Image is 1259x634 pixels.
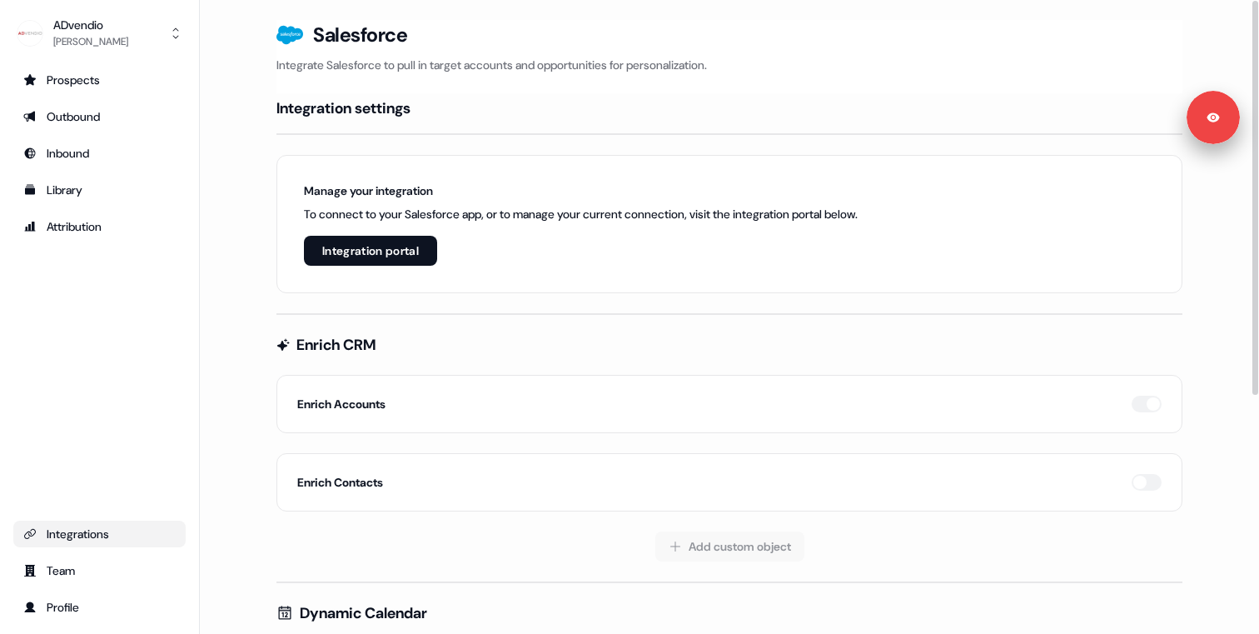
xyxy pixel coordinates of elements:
a: Go to outbound experience [13,103,186,130]
div: Library [23,182,176,198]
div: Team [23,562,176,579]
div: Integrations [23,526,176,542]
p: Integrate Salesforce to pull in target accounts and opportunities for personalization. [276,57,1182,73]
div: Prospects [23,72,176,88]
button: ADvendio[PERSON_NAME] [13,13,186,53]
h4: Enrich CRM [296,335,376,355]
h5: Enrich Contacts [297,474,383,491]
a: Go to team [13,557,186,584]
p: To connect to your Salesforce app, or to manage your current connection, visit the integration po... [304,206,858,222]
a: Go to Inbound [13,140,186,167]
a: Go to attribution [13,213,186,240]
a: Go to profile [13,594,186,621]
div: Profile [23,599,176,616]
button: Integration portal [304,236,437,266]
a: Go to templates [13,177,186,203]
h4: Dynamic Calendar [300,603,427,623]
div: ADvendio [53,17,128,33]
div: Inbound [23,145,176,162]
h3: Salesforce [313,22,407,47]
h6: Manage your integration [304,182,858,199]
div: Outbound [23,108,176,125]
a: Go to integrations [13,521,186,547]
div: Attribution [23,218,176,235]
a: Go to prospects [13,67,186,93]
h4: Integration settings [276,98,411,118]
h5: Enrich Accounts [297,396,386,412]
div: [PERSON_NAME] [53,33,128,50]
